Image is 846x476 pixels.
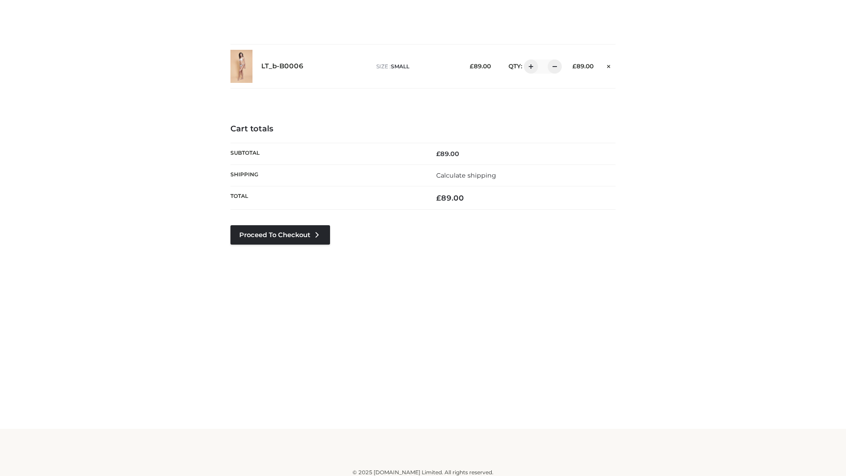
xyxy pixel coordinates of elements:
bdi: 89.00 [572,63,594,70]
bdi: 89.00 [470,63,491,70]
span: SMALL [391,63,409,70]
span: £ [436,193,441,202]
span: £ [436,150,440,158]
span: £ [572,63,576,70]
div: QTY: [500,59,559,74]
p: size : [376,63,456,71]
bdi: 89.00 [436,193,464,202]
bdi: 89.00 [436,150,459,158]
a: Proceed to Checkout [230,225,330,245]
a: Remove this item [602,59,616,71]
a: Calculate shipping [436,171,496,179]
th: Shipping [230,164,423,186]
img: LT_b-B0006 - SMALL [230,50,252,83]
th: Total [230,186,423,210]
h4: Cart totals [230,124,616,134]
span: £ [470,63,474,70]
a: LT_b-B0006 [261,62,304,71]
th: Subtotal [230,143,423,164]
